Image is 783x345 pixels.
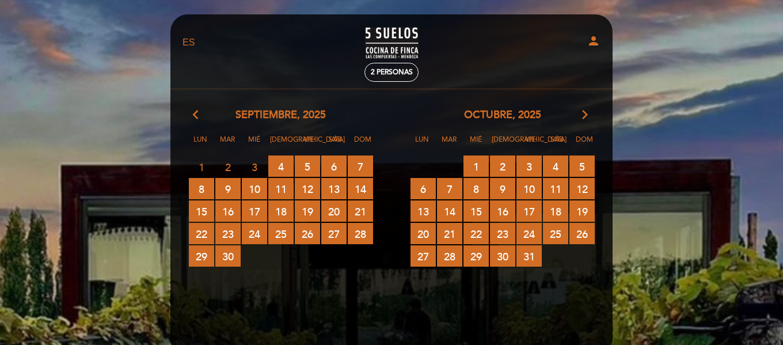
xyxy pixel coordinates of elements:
[410,178,436,199] span: 6
[324,134,347,155] span: Sáb
[189,245,214,267] span: 29
[351,134,374,155] span: Dom
[463,200,489,222] span: 15
[490,156,515,177] span: 2
[268,156,294,177] span: 4
[569,156,595,177] span: 5
[569,200,595,222] span: 19
[321,178,347,199] span: 13
[295,223,320,244] span: 26
[371,68,413,77] span: 2 personas
[490,223,515,244] span: 23
[569,223,595,244] span: 26
[242,223,267,244] span: 24
[320,27,463,59] a: 5 SUELOS – COCINA DE FINCA
[348,223,373,244] span: 28
[437,245,462,267] span: 28
[295,156,320,177] span: 5
[437,223,462,244] span: 21
[410,134,434,155] span: Lun
[215,156,241,177] span: 2
[463,156,489,177] span: 1
[189,223,214,244] span: 22
[193,108,203,123] i: arrow_back_ios
[587,34,600,48] i: person
[348,178,373,199] span: 14
[543,156,568,177] span: 4
[492,134,515,155] span: [DEMOGRAPHIC_DATA]
[463,223,489,244] span: 22
[490,178,515,199] span: 9
[580,108,590,123] i: arrow_forward_ios
[490,245,515,267] span: 30
[242,156,267,177] span: 3
[463,178,489,199] span: 8
[464,108,541,123] span: octubre, 2025
[295,178,320,199] span: 12
[410,200,436,222] span: 13
[516,223,542,244] span: 24
[242,178,267,199] span: 10
[546,134,569,155] span: Sáb
[348,200,373,222] span: 21
[519,134,542,155] span: Vie
[189,134,212,155] span: Lun
[189,200,214,222] span: 15
[268,223,294,244] span: 25
[268,178,294,199] span: 11
[215,200,241,222] span: 16
[543,200,568,222] span: 18
[516,245,542,267] span: 31
[243,134,266,155] span: Mié
[242,200,267,222] span: 17
[215,178,241,199] span: 9
[410,223,436,244] span: 20
[516,156,542,177] span: 3
[189,156,214,177] span: 1
[270,134,293,155] span: [DEMOGRAPHIC_DATA]
[490,200,515,222] span: 16
[297,134,320,155] span: Vie
[573,134,596,155] span: Dom
[189,178,214,199] span: 8
[321,223,347,244] span: 27
[235,108,326,123] span: septiembre, 2025
[410,245,436,267] span: 27
[268,200,294,222] span: 18
[437,200,462,222] span: 14
[587,34,600,52] button: person
[216,134,239,155] span: Mar
[215,223,241,244] span: 23
[516,178,542,199] span: 10
[438,134,461,155] span: Mar
[463,245,489,267] span: 29
[348,156,373,177] span: 7
[437,178,462,199] span: 7
[215,245,241,267] span: 30
[543,223,568,244] span: 25
[321,200,347,222] span: 20
[465,134,488,155] span: Mié
[295,200,320,222] span: 19
[543,178,568,199] span: 11
[516,200,542,222] span: 17
[569,178,595,199] span: 12
[321,156,347,177] span: 6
